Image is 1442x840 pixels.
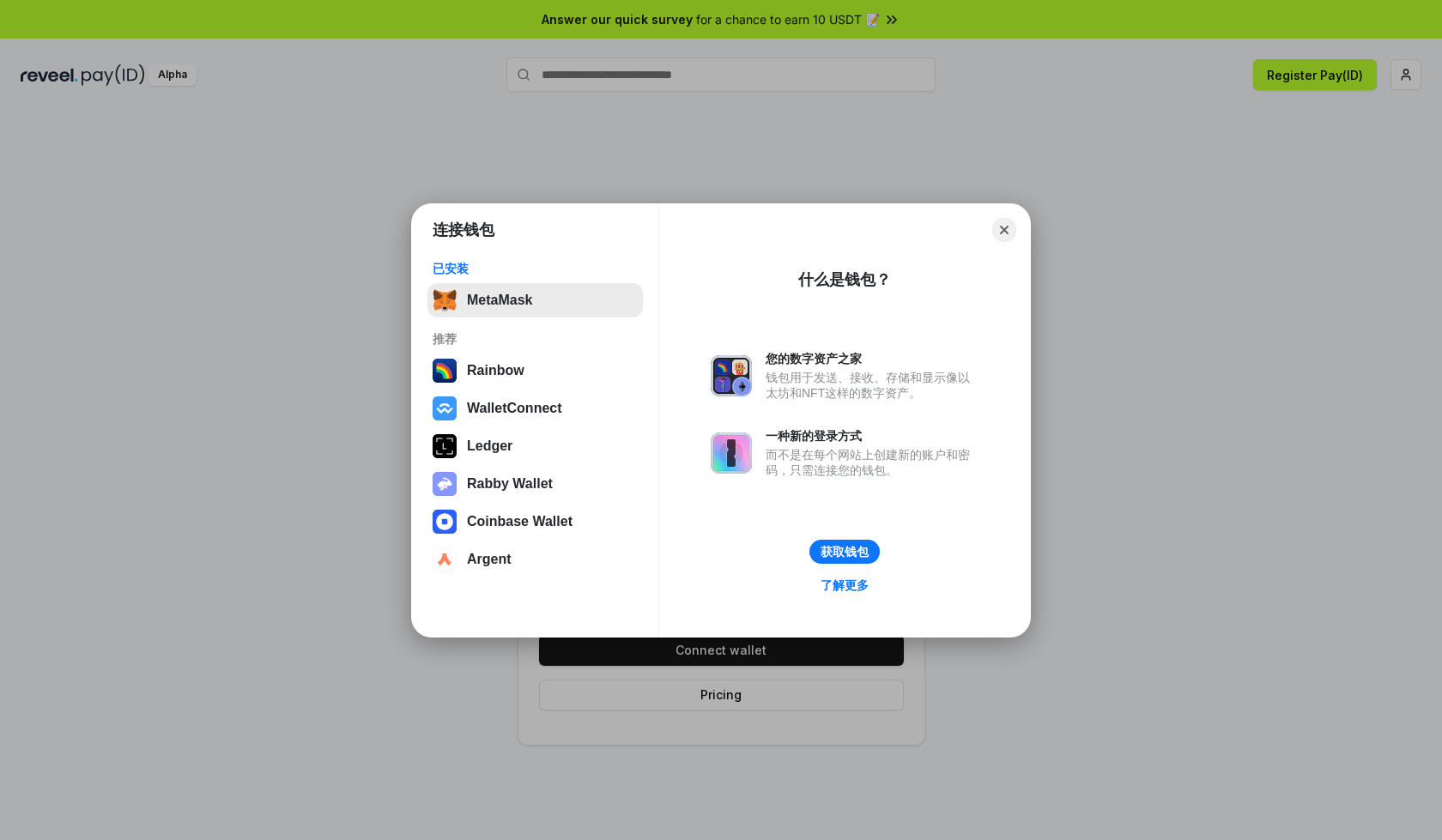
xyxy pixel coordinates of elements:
[427,391,643,426] button: WalletConnect
[467,363,524,378] div: Rainbow
[467,438,512,454] div: Ledger
[427,505,643,539] button: Coinbase Wallet
[467,401,562,416] div: WalletConnect
[433,396,457,420] img: svg+xml,%3Csvg%20width%3D%2228%22%20height%3D%2228%22%20viewBox%3D%220%200%2028%2028%22%20fill%3D...
[821,544,869,559] div: 获取钱包
[433,331,638,347] div: 推荐
[467,293,532,308] div: MetaMask
[427,467,643,501] button: Rabby Wallet
[810,574,879,596] a: 了解更多
[427,354,643,388] button: Rainbow
[433,510,457,534] img: svg+xml,%3Csvg%20width%3D%2228%22%20height%3D%2228%22%20viewBox%3D%220%200%2028%2028%22%20fill%3D...
[809,540,880,564] button: 获取钱包
[711,355,752,396] img: svg+xml,%3Csvg%20xmlns%3D%22http%3A%2F%2Fwww.w3.org%2F2000%2Fsvg%22%20fill%3D%22none%22%20viewBox...
[798,269,891,290] div: 什么是钱包？
[433,359,457,383] img: svg+xml,%3Csvg%20width%3D%22120%22%20height%3D%22120%22%20viewBox%3D%220%200%20120%20120%22%20fil...
[992,218,1016,242] button: Close
[711,432,752,474] img: svg+xml,%3Csvg%20xmlns%3D%22http%3A%2F%2Fwww.w3.org%2F2000%2Fsvg%22%20fill%3D%22none%22%20viewBox...
[467,476,553,492] div: Rabby Wallet
[766,428,978,444] div: 一种新的登录方式
[427,542,643,577] button: Argent
[433,434,457,458] img: svg+xml,%3Csvg%20xmlns%3D%22http%3A%2F%2Fwww.w3.org%2F2000%2Fsvg%22%20width%3D%2228%22%20height%3...
[427,283,643,317] button: MetaMask
[433,261,638,276] div: 已安装
[766,370,978,401] div: 钱包用于发送、接收、存储和显示像以太坊和NFT这样的数字资产。
[433,472,457,496] img: svg+xml,%3Csvg%20xmlns%3D%22http%3A%2F%2Fwww.w3.org%2F2000%2Fsvg%22%20fill%3D%22none%22%20viewBox...
[467,514,573,529] div: Coinbase Wallet
[433,547,457,571] img: svg+xml,%3Csvg%20width%3D%2228%22%20height%3D%2228%22%20viewBox%3D%220%200%2028%2028%22%20fill%3D...
[433,220,494,240] h1: 连接钱包
[821,577,869,593] div: 了解更多
[766,447,978,478] div: 而不是在每个网站上创建新的账户和密码，只需连接您的钱包。
[433,288,457,312] img: svg+xml,%3Csvg%20fill%3D%22none%22%20height%3D%2233%22%20viewBox%3D%220%200%2035%2033%22%20width%...
[766,351,978,366] div: 您的数字资产之家
[427,429,643,463] button: Ledger
[467,552,512,567] div: Argent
